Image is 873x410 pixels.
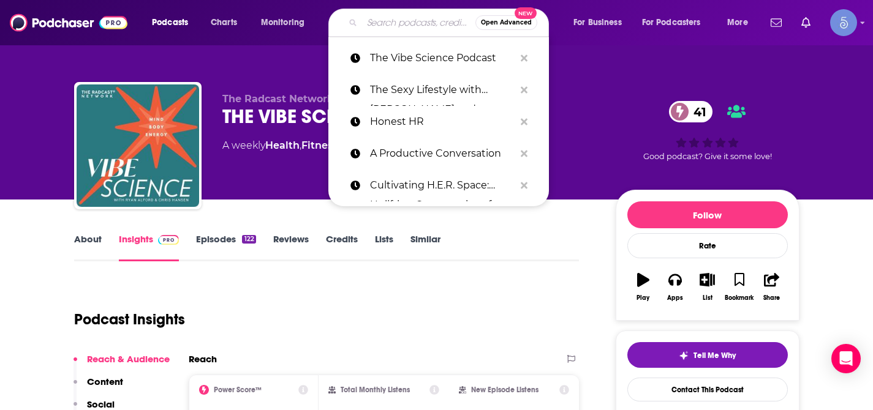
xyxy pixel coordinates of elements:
[370,106,515,138] p: Honest HR
[515,7,537,19] span: New
[627,378,788,401] a: Contact This Podcast
[755,265,787,309] button: Share
[573,14,622,31] span: For Business
[703,294,712,302] div: List
[830,9,857,36] img: User Profile
[679,351,689,360] img: tell me why sparkle
[642,14,701,31] span: For Podcasters
[616,93,799,169] div: 41Good podcast? Give it some love!
[214,386,262,394] h2: Power Score™
[681,101,712,122] span: 41
[196,233,255,261] a: Episodes122
[211,14,237,31] span: Charts
[203,13,244,32] a: Charts
[189,353,217,365] h2: Reach
[300,140,301,151] span: ,
[763,294,780,302] div: Share
[261,14,304,31] span: Monitoring
[471,386,539,394] h2: New Episode Listens
[830,9,857,36] button: Show profile menu
[119,233,180,261] a: InsightsPodchaser Pro
[87,376,123,387] p: Content
[328,138,549,170] a: A Productive Conversation
[87,353,170,365] p: Reach & Audience
[475,15,537,30] button: Open AdvancedNew
[222,138,489,153] div: A weekly podcast
[326,233,358,261] a: Credits
[222,93,334,105] span: The Radcast Network
[301,140,338,151] a: Fitness
[659,265,691,309] button: Apps
[242,235,255,244] div: 122
[74,353,170,376] button: Reach & Audience
[158,235,180,245] img: Podchaser Pro
[265,140,300,151] a: Health
[719,13,763,32] button: open menu
[627,233,788,258] div: Rate
[362,13,475,32] input: Search podcasts, credits, & more...
[252,13,320,32] button: open menu
[370,74,515,106] p: The Sexy Lifestyle with Carol and David
[565,13,637,32] button: open menu
[725,294,754,302] div: Bookmark
[143,13,204,32] button: open menu
[627,265,659,309] button: Play
[328,170,549,201] a: Cultivating H.E.R. Space: Uplifting Conversations for the Black Woman
[328,106,549,138] a: Honest HR
[328,42,549,74] a: The Vibe Science Podcast
[481,20,532,26] span: Open Advanced
[340,9,561,37] div: Search podcasts, credits, & more...
[341,386,410,394] h2: Total Monthly Listens
[831,344,861,373] div: Open Intercom Messenger
[766,12,787,33] a: Show notifications dropdown
[627,201,788,228] button: Follow
[669,101,712,122] a: 41
[152,14,188,31] span: Podcasts
[74,310,185,329] h1: Podcast Insights
[74,376,123,398] button: Content
[370,42,515,74] p: The Vibe Science Podcast
[627,342,788,368] button: tell me why sparkleTell Me Why
[637,294,649,302] div: Play
[77,84,199,207] img: THE VIBE SCIENCE PODCAST
[643,152,772,161] span: Good podcast? Give it some love!
[74,233,102,261] a: About
[328,74,549,106] a: The Sexy Lifestyle with [PERSON_NAME] and [PERSON_NAME]
[370,138,515,170] p: A Productive Conversation
[667,294,683,302] div: Apps
[796,12,815,33] a: Show notifications dropdown
[724,265,755,309] button: Bookmark
[370,170,515,201] p: Cultivating H.E.R. Space: Uplifting Conversations for the Black Woman
[693,351,736,360] span: Tell Me Why
[410,233,440,261] a: Similar
[273,233,309,261] a: Reviews
[87,398,115,410] p: Social
[634,13,719,32] button: open menu
[10,11,127,34] img: Podchaser - Follow, Share and Rate Podcasts
[375,233,393,261] a: Lists
[830,9,857,36] span: Logged in as Spiral5-G1
[727,14,748,31] span: More
[691,265,723,309] button: List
